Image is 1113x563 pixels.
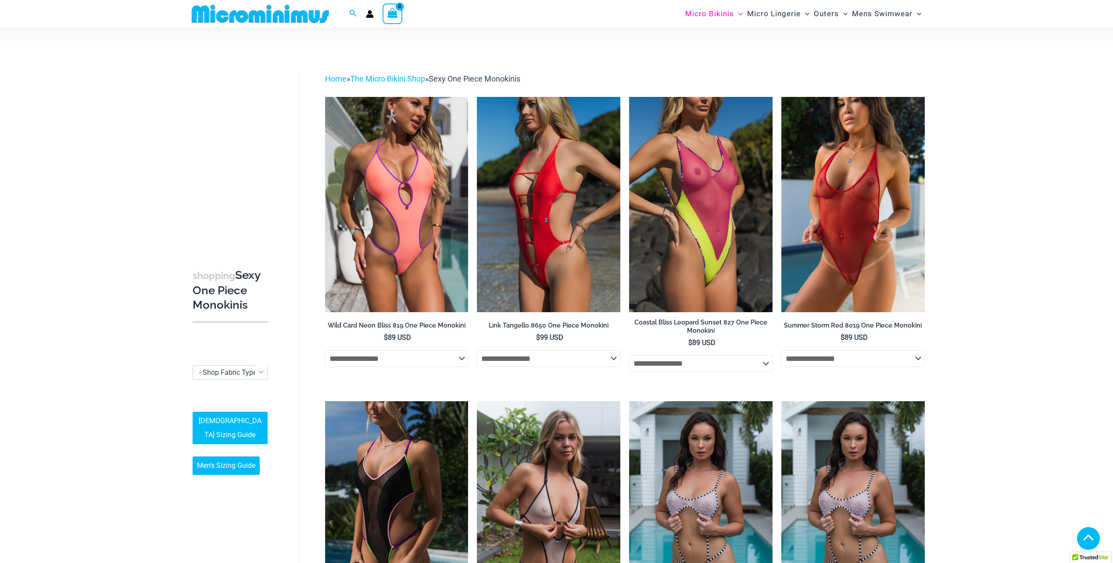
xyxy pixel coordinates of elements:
[781,321,925,333] a: Summer Storm Red 8019 One Piece Monokini
[734,3,743,25] span: Menu Toggle
[688,339,716,347] bdi: 89 USD
[629,97,773,312] img: Coastal Bliss Leopard Sunset 827 One Piece Monokini 06
[781,97,925,312] a: Summer Storm Red 8019 One Piece 04Summer Storm Red 8019 One Piece 03Summer Storm Red 8019 One Pie...
[325,97,469,312] a: Wild Card Neon Bliss 819 One Piece 04Wild Card Neon Bliss 819 One Piece 05Wild Card Neon Bliss 81...
[814,3,839,25] span: Outers
[193,366,267,379] span: - Shop Fabric Type
[683,3,745,25] a: Micro BikinisMenu ToggleMenu Toggle
[477,97,620,312] a: Link Tangello 8650 One Piece Monokini 11Link Tangello 8650 One Piece Monokini 12Link Tangello 865...
[629,97,773,312] a: Coastal Bliss Leopard Sunset 827 One Piece Monokini 06Coastal Bliss Leopard Sunset 827 One Piece ...
[384,333,411,342] bdi: 89 USD
[629,318,773,335] h2: Coastal Bliss Leopard Sunset 827 One Piece Monokini
[193,365,268,380] span: - Shop Fabric Type
[350,74,425,83] a: The Micro Bikini Shop
[536,333,563,342] bdi: 99 USD
[383,4,403,24] a: View Shopping Cart, empty
[745,3,812,25] a: Micro LingerieMenu ToggleMenu Toggle
[325,74,520,83] span: » »
[193,65,272,241] iframe: TrustedSite Certified
[850,3,923,25] a: Mens SwimwearMenu ToggleMenu Toggle
[781,97,925,312] img: Summer Storm Red 8019 One Piece 04
[841,333,868,342] bdi: 89 USD
[193,412,268,444] a: [DEMOGRAPHIC_DATA] Sizing Guide
[629,318,773,338] a: Coastal Bliss Leopard Sunset 827 One Piece Monokini
[841,333,845,342] span: $
[477,321,620,330] h2: Link Tangello 8650 One Piece Monokini
[477,321,620,333] a: Link Tangello 8650 One Piece Monokini
[325,97,469,312] img: Wild Card Neon Bliss 819 One Piece 04
[781,321,925,330] h2: Summer Storm Red 8019 One Piece Monokini
[193,268,268,313] h3: Sexy One Piece Monokinis
[349,8,357,19] a: Search icon link
[685,3,734,25] span: Micro Bikinis
[852,3,913,25] span: Mens Swimwear
[682,1,925,26] nav: Site Navigation
[384,333,388,342] span: $
[801,3,809,25] span: Menu Toggle
[366,10,374,18] a: Account icon link
[747,3,801,25] span: Micro Lingerie
[193,270,235,281] span: shopping
[199,368,257,377] span: - Shop Fabric Type
[812,3,850,25] a: OutersMenu ToggleMenu Toggle
[839,3,848,25] span: Menu Toggle
[193,456,260,475] a: Men’s Sizing Guide
[688,339,692,347] span: $
[188,4,333,24] img: MM SHOP LOGO FLAT
[536,333,540,342] span: $
[325,321,469,333] a: Wild Card Neon Bliss 819 One Piece Monokini
[325,74,347,83] a: Home
[477,97,620,312] img: Link Tangello 8650 One Piece Monokini 11
[913,3,921,25] span: Menu Toggle
[325,321,469,330] h2: Wild Card Neon Bliss 819 One Piece Monokini
[429,74,520,83] span: Sexy One Piece Monokinis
